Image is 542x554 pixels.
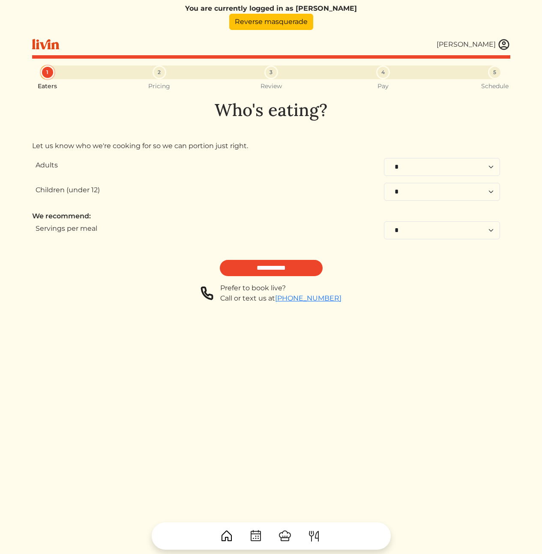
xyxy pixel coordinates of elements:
div: Call or text us at [220,293,341,304]
label: Servings per meal [36,223,97,234]
small: Eaters [38,83,57,90]
a: Reverse masquerade [229,14,313,30]
span: 5 [493,69,496,76]
div: [PERSON_NAME] [437,39,496,50]
img: CalendarDots-5bcf9d9080389f2a281d69619e1c85352834be518fbc73d9501aef674afc0d57.svg [249,529,263,543]
small: Pay [377,83,389,90]
img: livin-logo-a0d97d1a881af30f6274990eb6222085a2533c92bbd1e4f22c21b4f0d0e3210c.svg [32,39,59,50]
label: Adults [36,160,58,170]
span: 3 [270,69,272,76]
small: Review [261,83,282,90]
span: 2 [158,69,161,76]
small: Schedule [481,83,509,90]
h1: Who's eating? [32,100,510,120]
label: Children (under 12) [36,185,100,195]
a: [PHONE_NUMBER] [275,294,341,302]
span: 1 [46,69,48,76]
p: Let us know who we're cooking for so we can portion just right. [32,141,510,151]
img: user_account-e6e16d2ec92f44fc35f99ef0dc9cddf60790bfa021a6ecb1c896eb5d2907b31c.svg [497,38,510,51]
span: 4 [381,69,385,76]
img: ForkKnife-55491504ffdb50bab0c1e09e7649658475375261d09fd45db06cec23bce548bf.svg [307,529,321,543]
div: We recommend: [32,211,510,221]
img: ChefHat-a374fb509e4f37eb0702ca99f5f64f3b6956810f32a249b33092029f8484b388.svg [278,529,292,543]
div: Prefer to book live? [220,283,341,293]
small: Pricing [148,83,170,90]
img: phone-a8f1853615f4955a6c6381654e1c0f7430ed919b147d78756318837811cda3a7.svg [201,283,213,304]
img: House-9bf13187bcbb5817f509fe5e7408150f90897510c4275e13d0d5fca38e0b5951.svg [220,529,234,543]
